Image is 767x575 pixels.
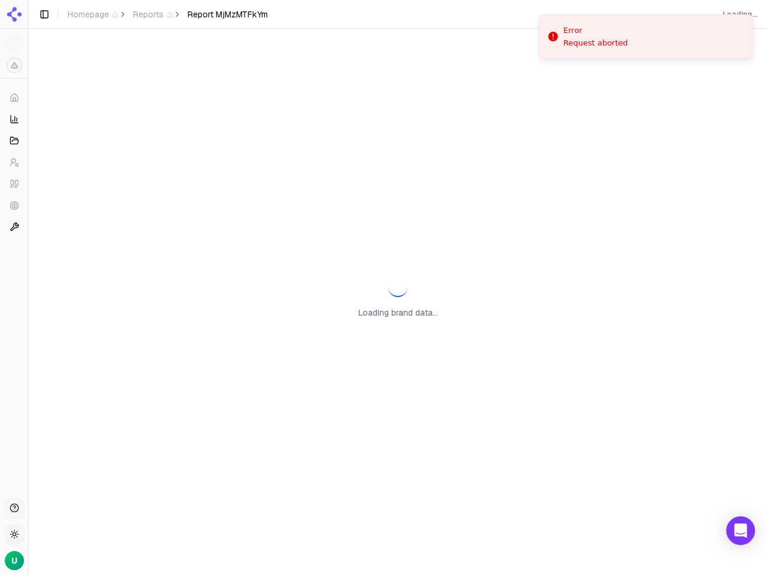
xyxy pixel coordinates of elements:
div: Request aborted [563,38,628,49]
p: Loading brand data... [358,307,438,319]
span: Report MjMzMTFkYm [188,8,268,20]
div: Open Intercom Messenger [726,516,755,545]
div: Error [563,25,628,37]
nav: breadcrumb [68,8,268,20]
span: Homepage [68,8,119,20]
div: Loading... [723,10,757,19]
span: Reports [133,8,173,20]
span: U [11,555,17,567]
